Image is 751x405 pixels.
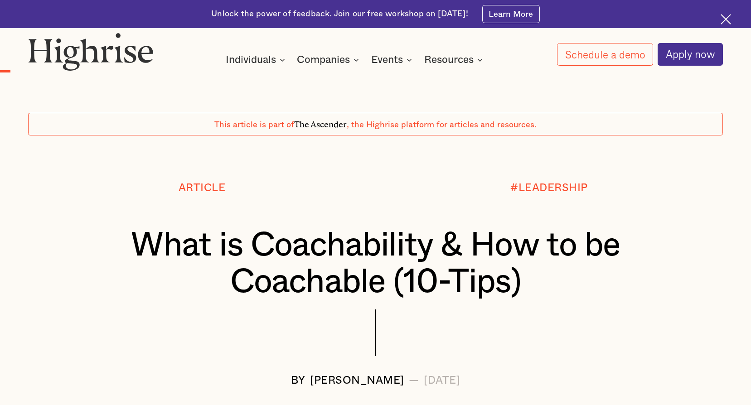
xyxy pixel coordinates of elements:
div: Events [371,54,403,65]
div: [DATE] [424,375,460,387]
img: Cross icon [721,14,731,24]
div: [PERSON_NAME] [310,375,404,387]
div: Unlock the power of feedback. Join our free workshop on [DATE]! [211,9,468,20]
span: The Ascender [294,118,347,128]
a: Apply now [658,43,723,66]
div: Companies [297,54,362,65]
div: Resources [424,54,485,65]
div: Article [179,183,226,194]
a: Schedule a demo [557,43,653,66]
div: BY [291,375,305,387]
span: , the Highrise platform for articles and resources. [347,121,537,129]
div: Individuals [226,54,276,65]
a: Learn More [482,5,540,23]
span: This article is part of [214,121,294,129]
div: Companies [297,54,350,65]
div: Individuals [226,54,288,65]
img: Highrise logo [28,33,154,71]
div: Events [371,54,415,65]
div: #LEADERSHIP [510,183,588,194]
div: Resources [424,54,474,65]
h1: What is Coachability & How to be Coachable (10-Tips) [57,227,694,300]
div: — [409,375,419,387]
